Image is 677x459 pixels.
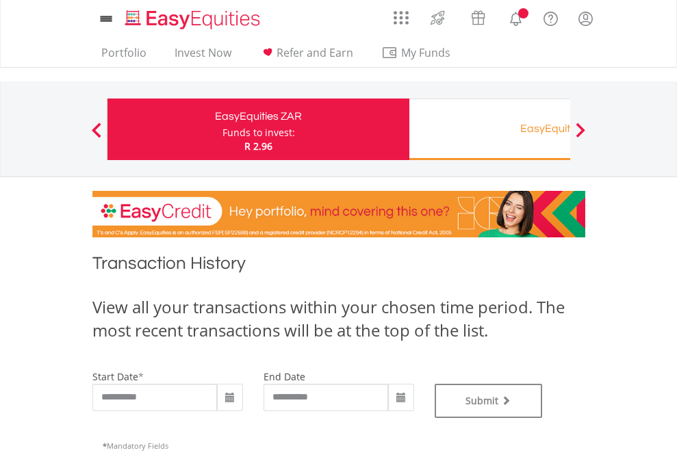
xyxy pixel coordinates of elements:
img: EasyEquities_Logo.png [123,8,266,31]
img: vouchers-v2.svg [467,7,489,29]
span: Mandatory Fields [103,441,168,451]
div: Funds to invest: [222,126,295,140]
div: View all your transactions within your chosen time period. The most recent transactions will be a... [92,296,585,343]
img: thrive-v2.svg [426,7,449,29]
img: EasyCredit Promotion Banner [92,191,585,237]
div: EasyEquities ZAR [116,107,401,126]
span: My Funds [381,44,471,62]
a: Invest Now [169,46,237,67]
a: My Profile [568,3,603,34]
a: Home page [120,3,266,31]
a: Notifications [498,3,533,31]
a: Portfolio [96,46,152,67]
label: start date [92,370,138,383]
a: Vouchers [458,3,498,29]
h1: Transaction History [92,251,585,282]
label: end date [264,370,305,383]
button: Next [567,129,594,143]
a: AppsGrid [385,3,418,25]
span: Refer and Earn [277,45,353,60]
button: Previous [83,129,110,143]
a: FAQ's and Support [533,3,568,31]
img: grid-menu-icon.svg [394,10,409,25]
button: Submit [435,384,543,418]
a: Refer and Earn [254,46,359,67]
span: R 2.96 [244,140,272,153]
